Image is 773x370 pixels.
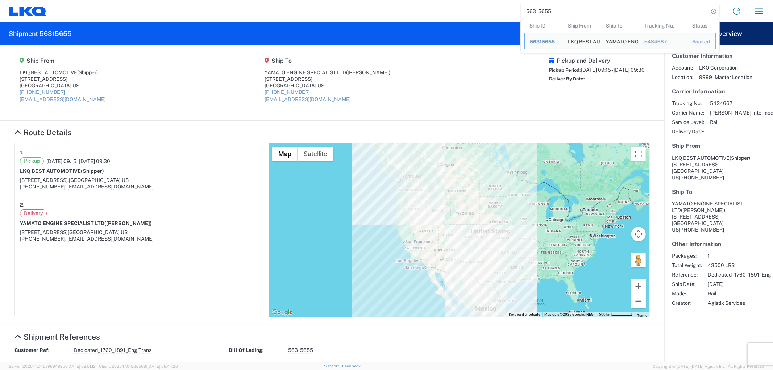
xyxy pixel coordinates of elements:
button: Keyboard shortcuts [509,312,540,317]
span: Ship Date: [672,281,702,287]
div: [GEOGRAPHIC_DATA] US [265,82,390,89]
span: Total Weight: [672,262,702,269]
img: Google [270,308,294,317]
h5: Ship To [265,57,390,64]
span: Deliver By Date: [549,76,585,82]
th: Ship From [563,18,601,33]
button: Zoom in [631,279,646,294]
strong: Bill Of Lading: [229,347,283,354]
span: [STREET_ADDRESS] [672,162,720,167]
th: Ship ID [524,18,563,33]
button: Map camera controls [631,227,646,241]
div: [GEOGRAPHIC_DATA] US [20,82,106,89]
a: Hide Details [14,332,100,341]
div: YAMATO ENGINE SPECIALIST LTD [265,69,390,76]
strong: LKQ BEST AUTOMOTIVE [20,168,104,174]
div: Booked [692,38,710,45]
span: [PHONE_NUMBER] [679,175,724,180]
input: Shipment, tracking or reference number [521,4,708,18]
button: Toggle fullscreen view [631,147,646,161]
table: Search Results [524,18,719,53]
span: [STREET_ADDRESS], [20,177,69,183]
span: [DATE] 08:44:20 [147,364,178,369]
span: Copyright © [DATE]-[DATE] Agistix Inc., All Rights Reserved [653,363,764,370]
a: Terms [637,313,647,317]
span: Packages: [672,253,702,259]
a: [EMAIL_ADDRESS][DOMAIN_NAME] [20,96,106,102]
h5: Other Information [672,241,765,248]
span: Pickup Period: [549,67,581,73]
button: Show satellite imagery [298,147,333,161]
th: Tracking Nu. [639,18,687,33]
address: [GEOGRAPHIC_DATA] US [672,155,765,181]
span: [DATE] 09:51:12 [67,364,96,369]
div: [PHONE_NUMBER], [EMAIL_ADDRESS][DOMAIN_NAME] [20,236,263,242]
span: LKQ Corporation [699,65,752,71]
span: Mode: [672,290,702,297]
div: [PHONE_NUMBER], [EMAIL_ADDRESS][DOMAIN_NAME] [20,183,263,190]
span: Reference: [672,271,702,278]
button: Map Scale: 500 km per 55 pixels [597,312,635,317]
div: LKQ BEST AUTOMOTIVE [568,33,596,49]
span: Server: 2025.17.0-16a969492de [9,364,96,369]
a: Feedback [342,364,361,368]
strong: YAMATO ENGINE SPECIALIST LTD [20,220,152,226]
div: LKQ BEST AUTOMOTIVE [20,69,106,76]
div: YAMATO ENGINE SPECIALIST LTD [606,33,634,49]
h5: Carrier Information [672,88,765,95]
a: [PHONE_NUMBER] [265,89,310,95]
span: (Shipper) [730,155,750,161]
div: [STREET_ADDRESS] [20,76,106,82]
a: [PHONE_NUMBER] [20,89,65,95]
span: [GEOGRAPHIC_DATA] US [68,229,128,235]
button: Drag Pegman onto the map to open Street View [631,253,646,267]
span: ([PERSON_NAME]) [681,207,725,213]
button: Show street map [272,147,298,161]
span: [GEOGRAPHIC_DATA] US [69,177,129,183]
address: [GEOGRAPHIC_DATA] US [672,200,765,233]
div: 56315655 [530,38,558,45]
th: Status [687,18,716,33]
span: Delivery Date: [672,128,704,135]
span: Service Level: [672,119,704,125]
span: Carrier Name: [672,109,704,116]
span: 9999 - Master Location [699,74,752,80]
span: [DATE] 09:15 - [DATE] 09:30 [46,158,110,165]
span: ([PERSON_NAME]) [104,220,152,226]
span: (Shipper) [77,70,98,75]
a: Open this area in Google Maps (opens a new window) [270,308,294,317]
span: [DATE] 09:15 - [DATE] 09:30 [581,67,645,73]
a: Support [324,364,342,368]
strong: Customer Ref: [14,347,69,354]
span: Creator: [672,300,702,306]
span: 500 km [599,312,611,316]
h5: Ship To [672,188,765,195]
span: LKQ BEST AUTOMOTIVE [672,155,730,161]
span: Dedicated_1760_1891_Eng Trans [74,347,151,354]
span: Account: [672,65,693,71]
span: YAMATO ENGINE SPECIALIST LTD [STREET_ADDRESS] [672,201,743,220]
span: Client: 2025.17.0-5dd568f [99,364,178,369]
span: Tracking No: [672,100,704,107]
h5: Ship From [672,142,765,149]
a: Hide Details [14,128,72,137]
h2: Shipment 56315655 [9,29,72,38]
span: 56315655 [288,347,313,354]
div: [STREET_ADDRESS] [265,76,390,82]
strong: 1. [20,148,24,157]
h5: Pickup and Delivery [549,57,645,64]
span: [PHONE_NUMBER] [679,227,724,233]
button: Zoom out [631,294,646,308]
a: [EMAIL_ADDRESS][DOMAIN_NAME] [265,96,351,102]
span: Map data ©2025 Google, INEGI [544,312,595,316]
span: [STREET_ADDRESS] [20,229,68,235]
span: ([PERSON_NAME]) [346,70,390,75]
h5: Ship From [20,57,106,64]
span: (Shipper) [81,168,104,174]
span: 56315655 [530,39,555,45]
span: Delivery [20,209,47,217]
span: Location: [672,74,693,80]
th: Ship To [601,18,639,33]
span: Pickup [20,157,44,165]
h5: Customer Information [672,53,765,59]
